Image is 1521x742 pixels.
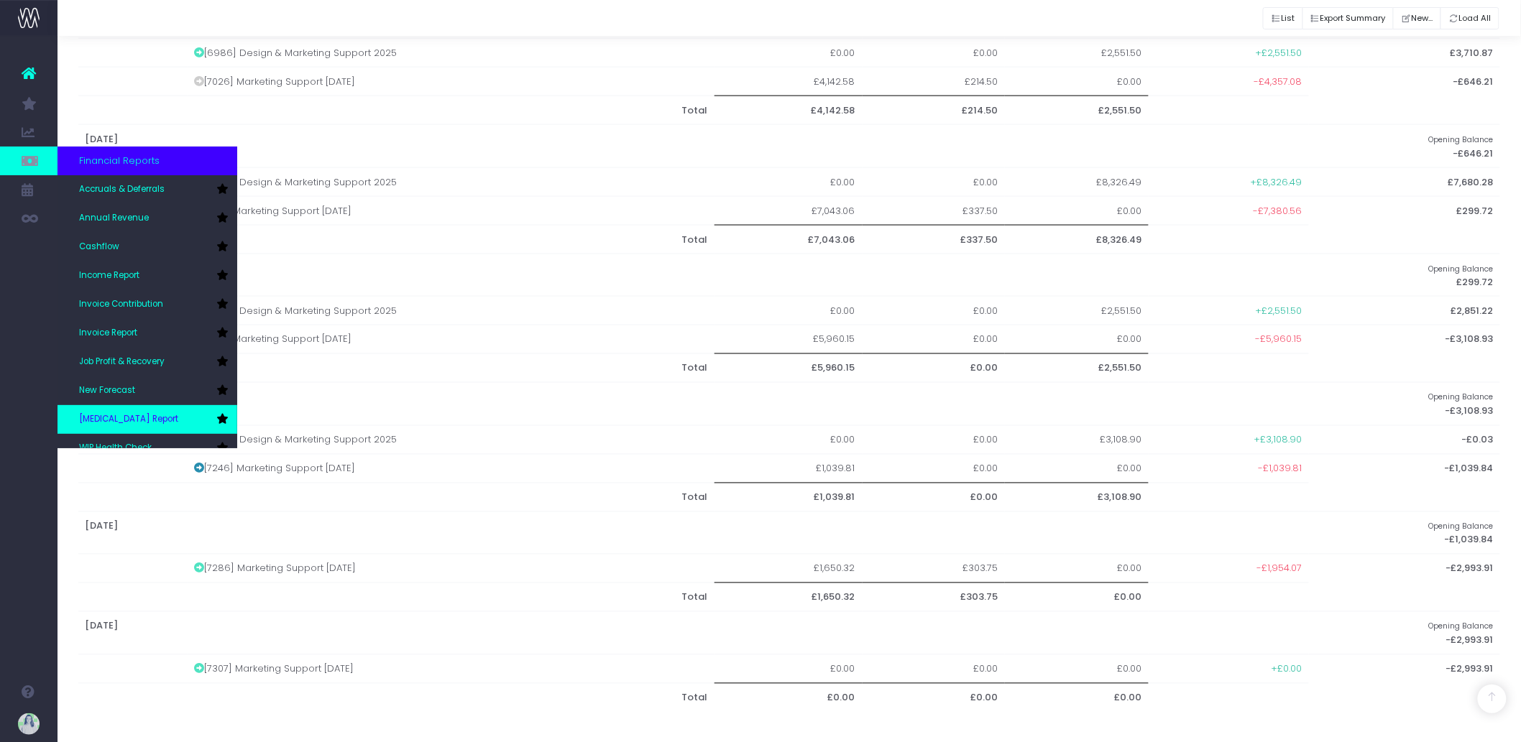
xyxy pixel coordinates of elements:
[1429,132,1494,145] small: Opening Balance
[1309,68,1500,96] th: -£646.21
[1005,454,1149,483] td: £0.00
[79,413,178,426] span: [MEDICAL_DATA] Report
[1309,125,1500,168] th: -£646.21
[1254,75,1302,89] span: -£4,357.08
[79,384,135,397] span: New Forecast
[1005,555,1149,583] td: £0.00
[714,96,863,125] th: £4,142.58
[863,196,1005,225] td: £337.50
[1429,619,1494,632] small: Opening Balance
[1005,297,1149,325] td: £2,551.50
[1263,7,1303,29] button: List
[863,354,1005,383] th: £0.00
[1429,390,1494,403] small: Opening Balance
[79,356,165,368] span: Job Profit & Recovery
[1005,167,1149,196] td: £8,326.49
[1309,167,1500,196] th: £7,680.28
[1429,261,1494,274] small: Opening Balance
[714,583,863,612] th: £1,650.32
[1309,297,1500,325] th: £2,851.22
[188,167,714,196] td: [6986] Design & Marketing Support 2025
[1005,96,1149,125] th: £2,551.50
[714,454,863,483] td: £1,039.81
[1005,654,1149,683] td: £0.00
[714,483,863,511] th: £1,039.81
[1005,483,1149,511] th: £3,108.90
[1309,325,1500,354] th: -£3,108.93
[58,434,237,463] a: WIP Health Check
[863,297,1005,325] td: £0.00
[863,683,1005,712] th: £0.00
[79,442,152,455] span: WIP Health Check
[188,196,714,225] td: [7150] Marketing Support [DATE]
[863,167,1005,196] td: £0.00
[188,325,714,354] td: [7179] Marketing Support [DATE]
[188,297,714,325] td: [6986] Design & Marketing Support 2025
[714,354,863,383] th: £5,960.15
[188,96,714,125] th: Total
[58,376,237,405] a: New Forecast
[188,39,714,68] td: [6986] Design & Marketing Support 2025
[1429,519,1494,532] small: Opening Balance
[1440,7,1499,29] button: Load All
[78,511,1309,555] th: [DATE]
[1005,196,1149,225] td: £0.00
[714,68,863,96] td: £4,142.58
[1393,7,1441,29] button: New...
[714,297,863,325] td: £0.00
[1255,304,1302,318] span: +£2,551.50
[79,241,119,254] span: Cashflow
[78,125,1309,168] th: [DATE]
[1005,425,1149,454] td: £3,108.90
[863,68,1005,96] td: £214.50
[58,175,237,204] a: Accruals & Deferrals
[78,612,1309,655] th: [DATE]
[79,298,163,311] span: Invoice Contribution
[1005,225,1149,254] th: £8,326.49
[714,325,863,354] td: £5,960.15
[79,269,139,282] span: Income Report
[58,290,237,319] a: Invoice Contribution
[188,683,714,712] th: Total
[1255,46,1302,60] span: +£2,551.50
[58,233,237,261] a: Cashflow
[863,325,1005,354] td: £0.00
[863,425,1005,454] td: £0.00
[863,483,1005,511] th: £0.00
[714,39,863,68] td: £0.00
[1309,425,1500,454] th: -£0.03
[1255,333,1302,347] span: -£5,960.15
[1309,511,1500,555] th: -£1,039.84
[188,68,714,96] td: [7026] Marketing Support [DATE]
[1256,562,1302,576] span: -£1,954.07
[18,713,40,735] img: images/default_profile_image.png
[58,204,237,233] a: Annual Revenue
[863,583,1005,612] th: £303.75
[863,39,1005,68] td: £0.00
[1302,7,1394,29] button: Export Summary
[1309,454,1500,483] th: -£1,039.84
[58,261,237,290] a: Income Report
[188,483,714,511] th: Total
[1309,612,1500,655] th: -£2,993.91
[1271,662,1302,677] span: +£0.00
[1005,583,1149,612] th: £0.00
[188,425,714,454] td: [6986] Design & Marketing Support 2025
[79,212,149,225] span: Annual Revenue
[1309,383,1500,426] th: -£3,108.93
[1005,39,1149,68] td: £2,551.50
[79,327,137,340] span: Invoice Report
[714,196,863,225] td: £7,043.06
[79,183,165,196] span: Accruals & Deferrals
[1309,196,1500,225] th: £299.72
[863,96,1005,125] th: £214.50
[58,348,237,376] a: Job Profit & Recovery
[1253,204,1302,218] span: -£7,380.56
[188,225,714,254] th: Total
[79,154,160,168] span: Financial Reports
[188,555,714,583] td: [7286] Marketing Support [DATE]
[188,354,714,383] th: Total
[1309,654,1500,683] th: -£2,993.91
[78,383,1309,426] th: [DATE]
[1250,175,1302,190] span: +£8,326.49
